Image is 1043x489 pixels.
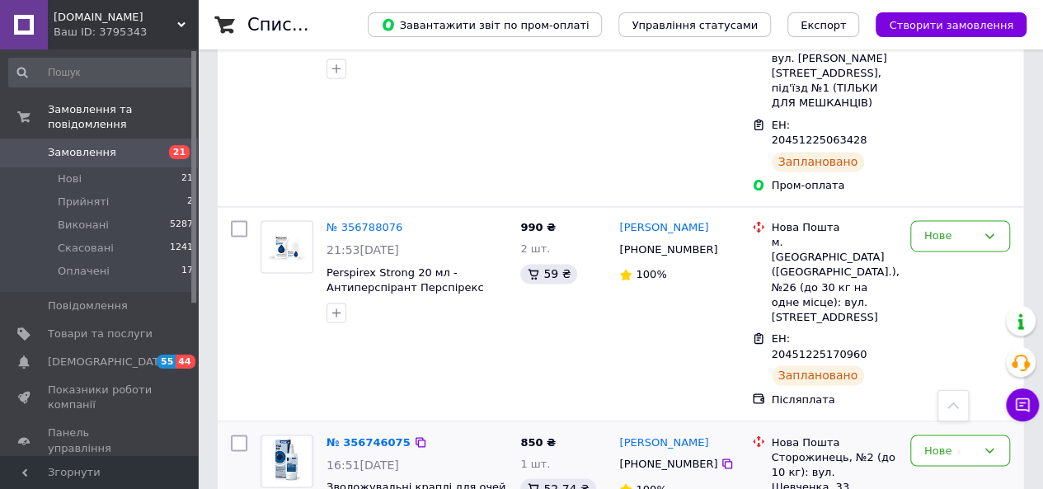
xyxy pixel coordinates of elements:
[636,268,666,280] span: 100%
[772,235,897,325] div: м. [GEOGRAPHIC_DATA] ([GEOGRAPHIC_DATA].), №26 (до 30 кг на одне місце): вул. [STREET_ADDRESS]
[876,12,1027,37] button: Створити замовлення
[327,435,411,448] a: № 356746075
[1006,388,1039,421] button: Чат з покупцем
[889,19,1013,31] span: Створити замовлення
[169,145,190,159] span: 21
[772,178,897,193] div: Пром-оплата
[58,195,109,209] span: Прийняті
[772,392,897,407] div: Післяплата
[170,241,193,256] span: 1241
[772,365,865,385] div: Заплановано
[772,332,867,360] span: ЕН: 20451225170960
[772,435,897,449] div: Нова Пошта
[261,220,313,273] a: Фото товару
[48,426,153,455] span: Панель управління
[58,172,82,186] span: Нові
[520,264,577,284] div: 59 ₴
[327,243,399,256] span: 21:53[DATE]
[187,195,193,209] span: 2
[58,241,114,256] span: Скасовані
[772,220,897,235] div: Нова Пошта
[58,218,109,233] span: Виконані
[327,221,402,233] a: № 356788076
[54,25,198,40] div: Ваш ID: 3795343
[48,102,198,132] span: Замовлення та повідомлення
[8,58,195,87] input: Пошук
[48,299,128,313] span: Повідомлення
[170,218,193,233] span: 5287
[368,12,602,37] button: Завантажити звіт по пром-оплаті
[58,264,110,279] span: Оплачені
[261,228,312,264] img: Фото товару
[924,442,976,459] div: Нове
[48,383,153,412] span: Показники роботи компанії
[176,355,195,369] span: 44
[619,220,708,236] a: [PERSON_NAME]
[520,221,556,233] span: 990 ₴
[787,12,860,37] button: Експорт
[48,327,153,341] span: Товари та послуги
[616,239,721,261] div: [PHONE_NUMBER]
[54,10,177,25] span: Linza.Li
[520,457,550,469] span: 1 шт.
[48,145,116,160] span: Замовлення
[520,435,556,448] span: 850 ₴
[181,172,193,186] span: 21
[327,266,483,294] a: Perspirex Strong 20 мл - Антиперспірант Перспірекс
[261,435,313,487] a: Фото товару
[618,12,771,37] button: Управління статусами
[632,19,758,31] span: Управління статусами
[263,435,311,487] img: Фото товару
[157,355,176,369] span: 55
[616,453,721,474] div: [PHONE_NUMBER]
[181,264,193,279] span: 17
[247,15,415,35] h1: Список замовлень
[859,18,1027,31] a: Створити замовлення
[327,458,399,471] span: 16:51[DATE]
[772,152,865,172] div: Заплановано
[619,435,708,450] a: [PERSON_NAME]
[381,17,589,32] span: Завантажити звіт по пром-оплаті
[924,228,976,245] div: Нове
[801,19,847,31] span: Експорт
[520,242,550,255] span: 2 шт.
[772,119,867,147] span: ЕН: 20451225063428
[48,355,170,369] span: [DEMOGRAPHIC_DATA]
